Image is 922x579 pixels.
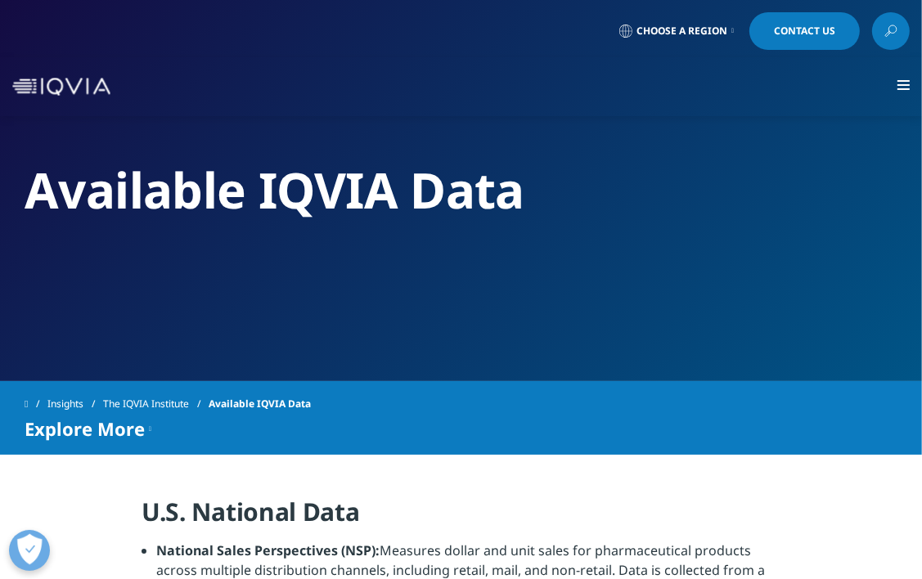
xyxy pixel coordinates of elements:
img: IQVIA Healthcare Information Technology and Pharma Clinical Research Company [12,78,110,96]
h2: Available IQVIA Data [25,159,897,221]
a: The IQVIA Institute [103,389,209,419]
span: Available IQVIA Data [209,389,311,419]
strong: National Sales Perspectives (NSP): [156,541,380,559]
span: Explore More [25,419,145,438]
a: Contact Us [749,12,860,50]
button: Präferenzen öffnen [9,530,50,571]
span: Choose a Region [636,25,727,38]
a: Insights [47,389,103,419]
h4: U.S. National Data [142,496,780,541]
span: Contact Us [774,26,835,36]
